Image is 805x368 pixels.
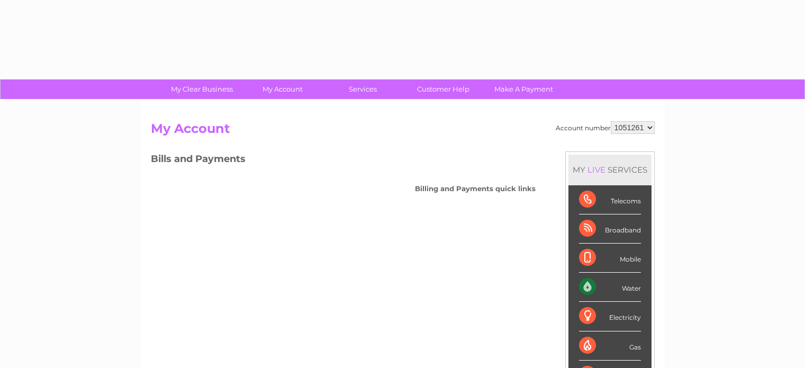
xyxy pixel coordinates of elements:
[480,79,567,99] a: Make A Payment
[568,155,652,185] div: MY SERVICES
[556,121,655,134] div: Account number
[579,302,641,331] div: Electricity
[579,331,641,361] div: Gas
[151,121,655,141] h2: My Account
[400,79,487,99] a: Customer Help
[585,165,608,175] div: LIVE
[579,214,641,244] div: Broadband
[415,185,536,193] h4: Billing and Payments quick links
[239,79,326,99] a: My Account
[158,79,246,99] a: My Clear Business
[151,151,536,170] h3: Bills and Payments
[579,273,641,302] div: Water
[579,244,641,273] div: Mobile
[319,79,406,99] a: Services
[579,185,641,214] div: Telecoms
